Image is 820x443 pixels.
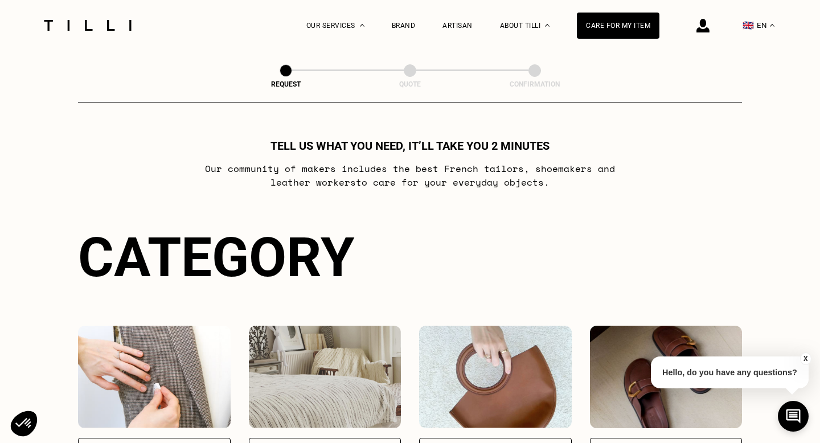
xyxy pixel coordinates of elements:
p: Hello, do you have any questions? [651,356,809,388]
img: Shoes [590,326,743,428]
img: About dropdown menu [545,24,550,27]
img: Clothing [78,326,231,428]
div: Request [229,80,343,88]
div: Quote [353,80,467,88]
img: Accessories [419,326,572,428]
button: X [800,352,811,365]
img: Dropdown menu [360,24,364,27]
h1: Tell us what you need, it’ll take you 2 minutes [270,139,550,153]
p: Our community of makers includes the best French tailors , shoemakers and leather workers to care... [184,162,636,189]
img: menu déroulant [770,24,774,27]
img: Interior [249,326,401,428]
div: Category [78,225,742,289]
span: 🇬🇧 [743,20,754,31]
a: Artisan [442,22,473,30]
div: Confirmation [478,80,592,88]
img: Tilli seamstress service logo [40,20,136,31]
img: login icon [696,19,710,32]
a: Brand [392,22,416,30]
a: Care for my item [577,13,659,39]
